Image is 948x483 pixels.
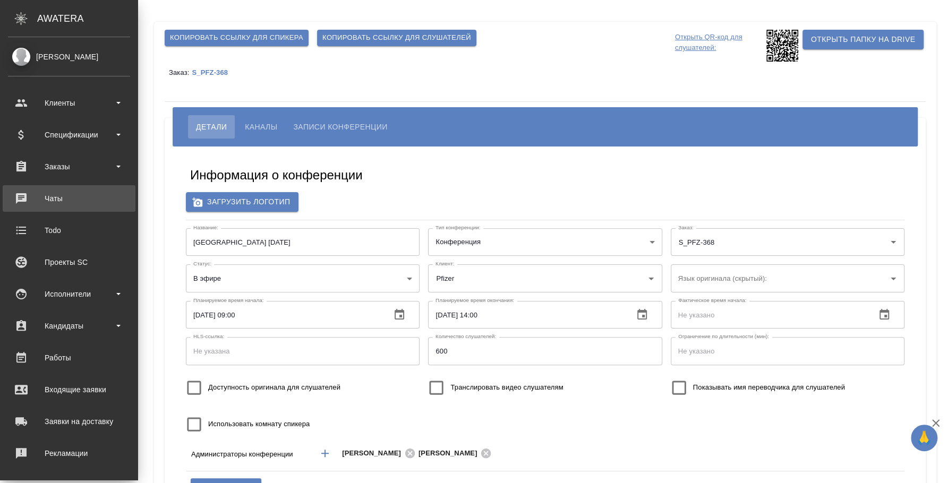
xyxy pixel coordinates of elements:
[8,191,130,206] div: Чаты
[196,120,227,133] span: Детали
[165,30,309,46] button: Копировать ссылку для спикера
[8,51,130,63] div: [PERSON_NAME]
[317,30,476,46] button: Копировать ссылку для слушателей
[671,301,867,329] input: Не указано
[3,408,135,435] a: Заявки на доставку
[322,32,471,44] span: Копировать ссылку для слушателей
[8,127,130,143] div: Спецификации
[3,344,135,371] a: Работы
[8,413,130,429] div: Заявки на доставку
[312,441,338,466] button: Добавить менеджера
[886,271,901,286] button: Open
[169,68,192,76] p: Заказ:
[911,425,937,451] button: 🙏
[8,445,130,461] div: Рекламации
[186,192,298,212] label: Загрузить логотип
[170,32,303,44] span: Копировать ссылку для спикера
[3,217,135,244] a: Todo
[8,382,130,398] div: Входящие заявки
[428,337,662,365] input: Не указано
[186,301,382,329] input: Не указано
[208,382,340,393] span: Доступность оригинала для слушателей
[644,271,659,286] button: Open
[191,449,309,460] p: Администраторы конференции
[186,337,420,365] input: Не указана
[693,382,845,393] span: Показывать имя переводчика для слушателей
[186,228,420,256] input: Не указан
[419,448,484,459] span: [PERSON_NAME]
[186,264,420,292] div: В эфире
[450,382,563,393] span: Транслировать видео слушателям
[37,8,138,29] div: AWATERA
[342,447,419,460] div: [PERSON_NAME]
[834,452,836,454] button: Open
[811,33,915,46] span: Открыть папку на Drive
[3,249,135,275] a: Проекты SC
[8,95,130,111] div: Клиенты
[194,195,290,209] span: Загрузить логотип
[208,419,310,429] span: Использовать комнату спикера
[886,235,901,249] button: Open
[192,68,236,76] a: S_PFZ-368
[342,448,407,459] span: [PERSON_NAME]
[190,167,363,184] h5: Информация о конференции
[8,350,130,366] div: Работы
[3,376,135,403] a: Входящие заявки
[428,301,625,329] input: Не указано
[802,30,924,49] button: Открыть папку на Drive
[245,120,277,133] span: Каналы
[3,185,135,212] a: Чаты
[428,228,662,256] div: Конференция
[8,286,130,302] div: Исполнители
[671,337,904,365] input: Не указано
[675,30,764,62] p: Открыть QR-код для слушателей:
[915,427,933,449] span: 🙏
[3,440,135,467] a: Рекламации
[8,222,130,238] div: Todo
[8,318,130,334] div: Кандидаты
[192,68,236,76] p: S_PFZ-368
[8,254,130,270] div: Проекты SC
[419,447,495,460] div: [PERSON_NAME]
[293,120,387,133] span: Записи конференции
[8,159,130,175] div: Заказы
